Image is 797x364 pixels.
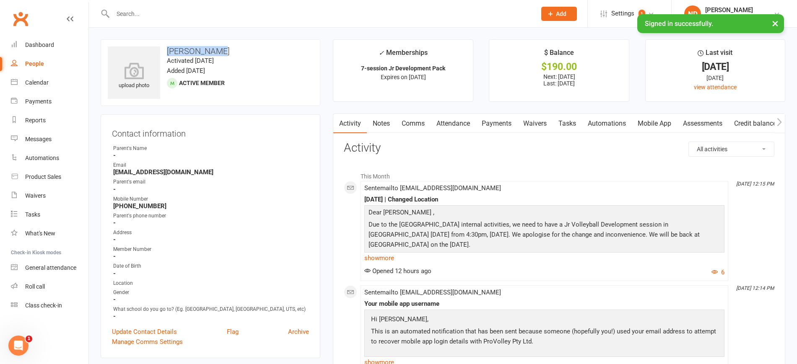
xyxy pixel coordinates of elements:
a: Calendar [11,73,88,92]
p: Dear [PERSON_NAME] , [366,207,722,219]
a: Update Contact Details [112,327,177,337]
button: 6 [711,267,724,277]
li: This Month [344,168,774,181]
div: [PERSON_NAME] [705,6,753,14]
span: Settings [611,4,634,23]
div: $ Balance [544,47,574,62]
a: Comms [396,114,431,133]
div: What school do you go to? (Eg. [GEOGRAPHIC_DATA], [GEOGRAPHIC_DATA], UTS, etc) [113,305,309,313]
a: show more [364,252,724,264]
a: Credit balance [728,114,782,133]
div: Dashboard [25,41,54,48]
div: Product Sales [25,173,61,180]
div: Messages [25,136,52,142]
div: Reports [25,117,46,124]
div: Last visit [698,47,732,62]
div: Your mobile app username [364,300,724,307]
time: Added [DATE] [167,67,205,75]
strong: [EMAIL_ADDRESS][DOMAIN_NAME] [113,168,309,176]
strong: - [113,253,309,260]
div: Gender [113,289,309,297]
div: Roll call [25,283,45,290]
a: Automations [582,114,632,133]
a: Activity [333,114,367,133]
a: Automations [11,149,88,168]
div: Waivers [25,192,46,199]
div: Location [113,279,309,287]
a: Payments [11,92,88,111]
div: General attendance [25,264,76,271]
input: Search... [110,8,530,20]
h3: [PERSON_NAME] [108,46,313,56]
button: × [768,14,783,32]
span: 1 [26,336,32,342]
h3: Contact information [112,126,309,138]
span: Add [556,10,566,17]
a: Mobile App [632,114,677,133]
div: What's New [25,230,55,237]
a: Product Sales [11,168,88,186]
div: Calendar [25,79,49,86]
i: [DATE] 12:15 PM [736,181,774,187]
a: Waivers [11,186,88,205]
span: Opened 12 hours ago [364,267,431,275]
a: Archive [288,327,309,337]
time: Activated [DATE] [167,57,214,65]
div: Payments [25,98,52,105]
strong: - [113,219,309,227]
a: Waivers [517,114,553,133]
strong: - [113,270,309,277]
strong: - [113,186,309,193]
div: Automations [25,155,59,161]
div: Parent's Name [113,145,309,152]
strong: [PHONE_NUMBER] [113,202,309,210]
div: Address [113,229,309,237]
a: People [11,54,88,73]
div: Email [113,161,309,169]
div: Parent's email [113,178,309,186]
span: Expires on [DATE] [381,74,426,80]
div: [DATE] [653,73,777,83]
span: Signed in successfully. [645,20,713,28]
i: [DATE] 12:14 PM [736,285,774,291]
div: Parent's phone number [113,212,309,220]
iframe: Intercom live chat [8,336,29,356]
div: ProVolley Pty Ltd [705,14,753,21]
div: [DATE] [653,62,777,71]
li: Please confirm your attendance so we can make the necessary arrangements for the session. [383,252,722,259]
div: Mobile Number [113,195,309,203]
div: Tasks [25,211,40,218]
a: Attendance [431,114,476,133]
strong: - [113,296,309,303]
p: Hi [PERSON_NAME], [369,314,720,326]
a: Flag [227,327,239,337]
a: General attendance kiosk mode [11,258,88,277]
a: Messages [11,130,88,149]
p: Due to the [GEOGRAPHIC_DATA] internal activities, we need to have a Jr Volleyball Development ses... [366,219,722,252]
a: Tasks [553,114,582,133]
strong: - [113,152,309,159]
span: 1 [639,10,645,18]
div: Member Number [113,245,309,253]
a: Manage Comms Settings [112,337,183,347]
a: view attendance [694,84,737,90]
a: Notes [367,114,396,133]
div: [DATE] | Changed Location [364,196,724,203]
strong: - [113,236,309,243]
a: Payments [476,114,517,133]
span: Sent email to [EMAIL_ADDRESS][DOMAIN_NAME] [364,289,501,296]
div: upload photo [108,62,160,90]
div: Class check-in [25,302,62,309]
button: Add [541,7,577,21]
div: Date of Birth [113,262,309,270]
a: Reports [11,111,88,130]
div: ND [684,5,701,22]
p: Next: [DATE] Last: [DATE] [497,73,621,87]
span: Active member [179,80,225,86]
a: Dashboard [11,36,88,54]
a: Class kiosk mode [11,296,88,315]
div: $190.00 [497,62,621,71]
strong: 7-session Jr Development Pack [361,65,445,72]
a: Roll call [11,277,88,296]
a: Assessments [677,114,728,133]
